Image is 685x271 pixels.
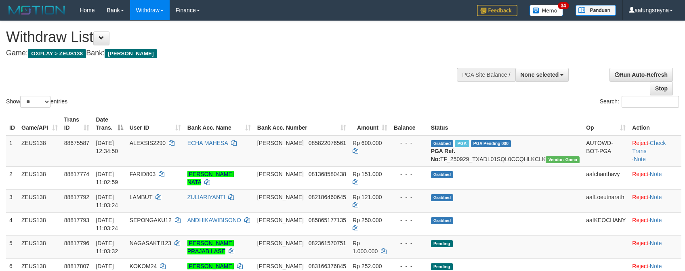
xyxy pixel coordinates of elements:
div: - - - [394,216,424,224]
th: Bank Acc. Number: activate to sort column ascending [254,112,349,135]
span: KOKOM24 [130,263,157,269]
span: 88675587 [64,140,89,146]
span: Copy 082186460645 to clipboard [309,194,346,200]
td: aafKEOCHANY [583,212,629,235]
select: Showentries [20,96,50,108]
td: ZEUS138 [18,135,61,167]
a: Note [650,263,662,269]
a: ANDHIKAWIBISONO [187,217,241,223]
span: 88817793 [64,217,89,223]
a: [PERSON_NAME] PRAJAB LASE [187,240,234,254]
span: Rp 252.000 [353,263,382,269]
img: Feedback.jpg [477,5,517,16]
span: [PERSON_NAME] [257,140,304,146]
td: ZEUS138 [18,212,61,235]
a: [PERSON_NAME] NATA [187,171,234,185]
span: Copy 085822076561 to clipboard [309,140,346,146]
div: - - - [394,193,424,201]
span: Rp 600.000 [353,140,382,146]
span: Grabbed [431,171,454,178]
label: Show entries [6,96,67,108]
span: SEPONGAKU12 [130,217,172,223]
td: ZEUS138 [18,189,61,212]
td: 4 [6,212,18,235]
th: ID [6,112,18,135]
td: ZEUS138 [18,166,61,189]
a: Note [650,194,662,200]
td: · [629,166,681,189]
a: Reject [632,263,648,269]
span: Rp 121.000 [353,194,382,200]
span: 34 [558,2,569,9]
span: [PERSON_NAME] [257,171,304,177]
a: Stop [650,82,673,95]
span: ALEXSIS2290 [130,140,166,146]
div: - - - [394,239,424,247]
td: TF_250929_TXADL01SQL0CCQHLKCLK [428,135,583,167]
span: Pending [431,263,453,270]
span: Copy 083166376845 to clipboard [309,263,346,269]
span: FARID803 [130,171,156,177]
span: PGA Pending [471,140,511,147]
h4: Game: Bank: [6,49,449,57]
span: Grabbed [431,194,454,201]
td: ZEUS138 [18,235,61,258]
a: ECHA MAHESA [187,140,228,146]
th: User ID: activate to sort column ascending [126,112,184,135]
a: ZULIARIYANTI [187,194,225,200]
th: Bank Acc. Name: activate to sort column ascending [184,112,254,135]
img: panduan.png [576,5,616,16]
button: None selected [515,68,569,82]
th: Balance [391,112,428,135]
b: PGA Ref. No: [431,148,455,162]
td: · [629,235,681,258]
label: Search: [600,96,679,108]
a: Run Auto-Refresh [609,68,673,82]
span: Vendor URL: https://trx31.1velocity.biz [546,156,580,163]
a: Reject [632,171,648,177]
td: 2 [6,166,18,189]
a: Reject [632,140,648,146]
input: Search: [622,96,679,108]
span: Copy 082361570751 to clipboard [309,240,346,246]
td: · · [629,135,681,167]
span: 88817792 [64,194,89,200]
span: Copy 081368580438 to clipboard [309,171,346,177]
img: Button%20Memo.svg [530,5,563,16]
td: aafchanthavy [583,166,629,189]
span: NAGASAKTI123 [130,240,172,246]
span: [DATE] 11:02:59 [96,171,118,185]
span: [DATE] 11:03:32 [96,240,118,254]
a: Check Trans [632,140,666,154]
span: [PERSON_NAME] [257,263,304,269]
span: Rp 250.000 [353,217,382,223]
a: [PERSON_NAME] [187,263,234,269]
span: 88817807 [64,263,89,269]
div: PGA Site Balance / [457,68,515,82]
th: Amount: activate to sort column ascending [349,112,391,135]
span: Copy 085865177135 to clipboard [309,217,346,223]
span: [PERSON_NAME] [257,194,304,200]
span: Marked by aafpengsreynich [455,140,469,147]
td: 5 [6,235,18,258]
div: - - - [394,262,424,270]
span: Rp 151.000 [353,171,382,177]
span: 88817774 [64,171,89,177]
a: Note [650,171,662,177]
a: Note [650,240,662,246]
span: Pending [431,240,453,247]
th: Date Trans.: activate to sort column descending [92,112,126,135]
span: OXPLAY > ZEUS138 [28,49,86,58]
span: Rp 1.000.000 [353,240,378,254]
span: 88817796 [64,240,89,246]
a: Reject [632,217,648,223]
th: Status [428,112,583,135]
a: Note [634,156,646,162]
span: LAMBUT [130,194,153,200]
td: aafLoeutnarath [583,189,629,212]
span: [PERSON_NAME] [257,240,304,246]
td: · [629,212,681,235]
span: [DATE] 12:34:50 [96,140,118,154]
td: 3 [6,189,18,212]
td: · [629,189,681,212]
